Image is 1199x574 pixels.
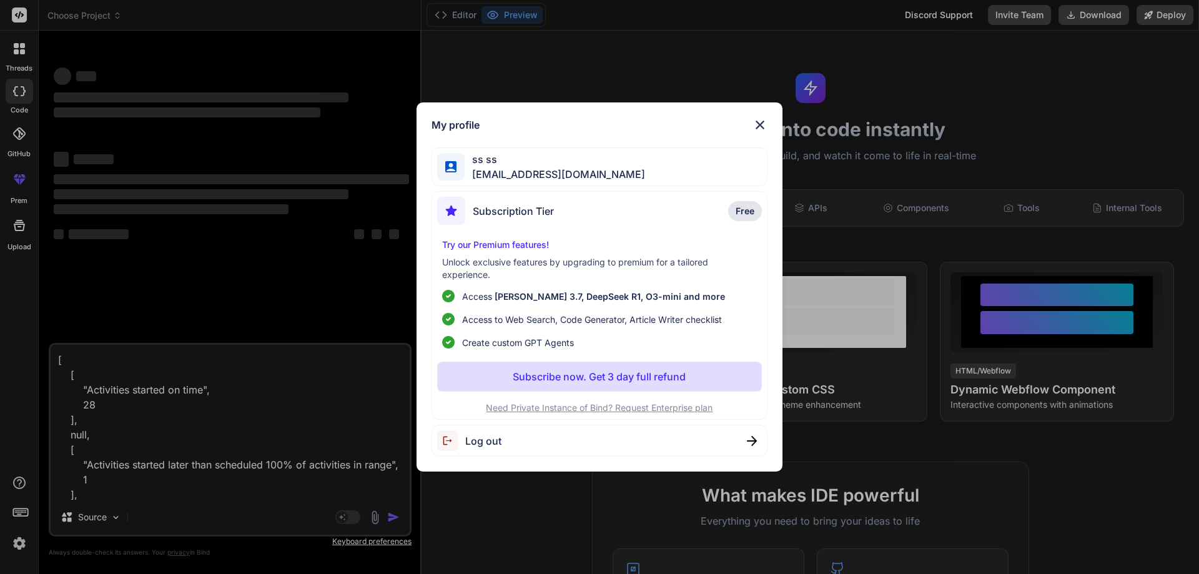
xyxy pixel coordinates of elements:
span: ss ss [465,152,645,167]
img: checklist [442,336,455,349]
span: Access to Web Search, Code Generator, Article Writer checklist [462,313,722,326]
h1: My profile [432,117,480,132]
p: Access [462,290,725,303]
span: [EMAIL_ADDRESS][DOMAIN_NAME] [465,167,645,182]
img: checklist [442,313,455,325]
span: Create custom GPT Agents [462,336,574,349]
p: Need Private Instance of Bind? Request Enterprise plan [437,402,762,414]
p: Subscribe now. Get 3 day full refund [513,369,686,384]
p: Unlock exclusive features by upgrading to premium for a tailored experience. [442,256,757,281]
p: Try our Premium features! [442,239,757,251]
img: checklist [442,290,455,302]
span: Free [736,205,754,217]
img: profile [445,161,457,173]
span: Subscription Tier [473,204,554,219]
img: close [747,436,757,446]
span: [PERSON_NAME] 3.7, DeepSeek R1, O3-mini and more [495,291,725,302]
img: subscription [437,197,465,225]
img: logout [437,430,465,451]
img: close [752,117,767,132]
button: Subscribe now. Get 3 day full refund [437,362,762,392]
span: Log out [465,433,501,448]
